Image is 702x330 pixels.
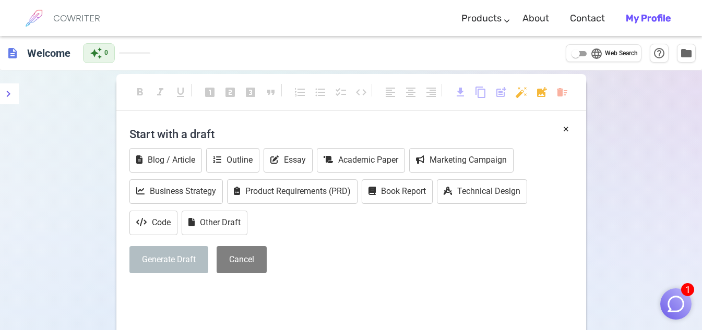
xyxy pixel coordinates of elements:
a: About [522,3,549,34]
span: delete_sweep [556,86,568,99]
span: code [355,86,367,99]
span: format_underlined [174,86,187,99]
button: Essay [264,148,313,173]
span: help_outline [653,47,665,59]
button: × [563,121,569,137]
span: format_bold [134,86,146,99]
span: download [454,86,467,99]
span: description [6,47,19,59]
span: looks_two [224,86,236,99]
span: checklist [335,86,347,99]
button: 1 [660,288,692,320]
span: 1 [681,283,694,296]
button: Manage Documents [677,44,696,63]
span: format_list_bulleted [314,86,327,99]
button: Code [129,211,177,235]
a: Contact [570,3,605,34]
span: format_align_left [384,86,397,99]
button: Product Requirements (PRD) [227,179,358,204]
img: Close chat [666,294,686,314]
button: Book Report [362,179,433,204]
a: Products [461,3,502,34]
span: content_copy [474,86,487,99]
span: folder [680,47,693,59]
button: Generate Draft [129,246,208,274]
button: Technical Design [437,179,527,204]
button: Blog / Article [129,148,202,173]
span: format_align_right [425,86,437,99]
span: 0 [104,48,108,58]
span: looks_one [204,86,216,99]
span: auto_awesome [90,47,102,59]
img: brand logo [21,5,47,31]
button: Outline [206,148,259,173]
button: Other Draft [182,211,247,235]
span: post_add [495,86,507,99]
h6: Click to edit title [23,43,75,64]
a: My Profile [626,3,671,34]
span: format_align_center [404,86,417,99]
button: Business Strategy [129,179,223,204]
span: auto_fix_high [515,86,528,99]
span: add_photo_alternate [536,86,548,99]
b: My Profile [626,13,671,24]
button: Cancel [217,246,267,274]
h6: COWRITER [53,14,100,23]
button: Academic Paper [317,148,405,173]
h4: Start with a draft [129,121,573,146]
span: format_quote [265,86,277,99]
span: looks_3 [244,86,257,99]
button: Help & Shortcuts [650,44,669,63]
span: format_italic [154,86,166,99]
button: Marketing Campaign [409,148,514,173]
span: Web Search [605,48,638,59]
span: format_list_numbered [294,86,306,99]
span: language [590,47,603,60]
